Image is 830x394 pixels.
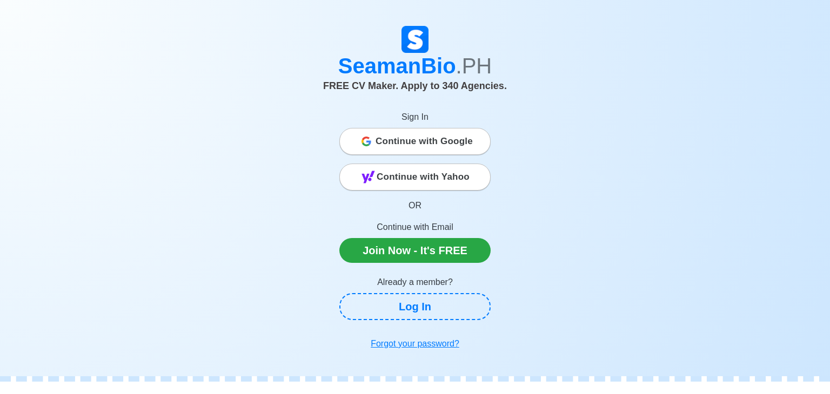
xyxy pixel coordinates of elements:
[339,221,491,234] p: Continue with Email
[339,128,491,155] button: Continue with Google
[339,164,491,191] button: Continue with Yahoo
[376,131,473,152] span: Continue with Google
[456,54,492,78] span: .PH
[323,80,507,91] span: FREE CV Maker. Apply to 340 Agencies.
[339,333,491,355] a: Forgot your password?
[401,26,429,53] img: Logo
[115,53,715,79] h1: SeamanBio
[371,339,459,348] u: Forgot your password?
[339,293,491,320] a: Log In
[339,238,491,263] a: Join Now - It's FREE
[339,111,491,124] p: Sign In
[377,166,470,188] span: Continue with Yahoo
[339,199,491,212] p: OR
[339,276,491,289] p: Already a member?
